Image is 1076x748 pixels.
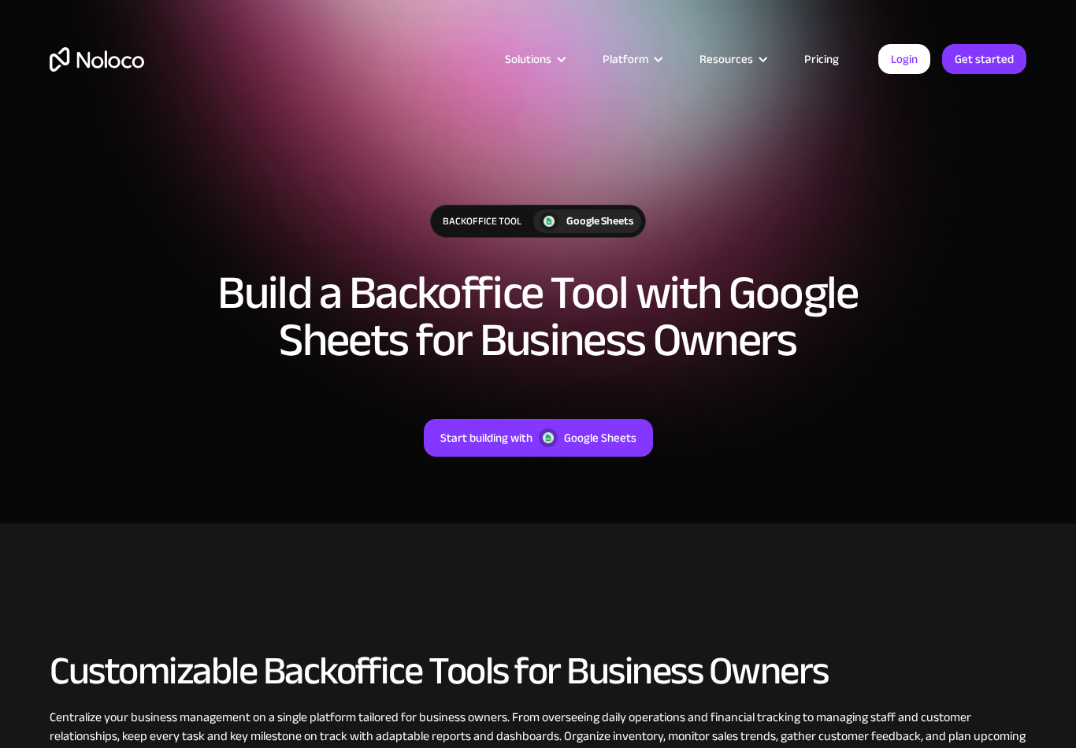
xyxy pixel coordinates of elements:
[566,213,633,230] div: Google Sheets
[50,47,144,72] a: home
[878,44,930,74] a: Login
[603,49,648,69] div: Platform
[505,49,551,69] div: Solutions
[485,49,583,69] div: Solutions
[680,49,785,69] div: Resources
[184,269,892,364] h1: Build a Backoffice Tool with Google Sheets for Business Owners
[50,650,1026,692] h2: Customizable Backoffice Tools for Business Owners
[785,49,859,69] a: Pricing
[583,49,680,69] div: Platform
[440,428,532,448] div: Start building with
[564,428,636,448] div: Google Sheets
[699,49,753,69] div: Resources
[424,419,653,457] a: Start building withGoogle Sheets
[942,44,1026,74] a: Get started
[431,206,533,237] div: Backoffice Tool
